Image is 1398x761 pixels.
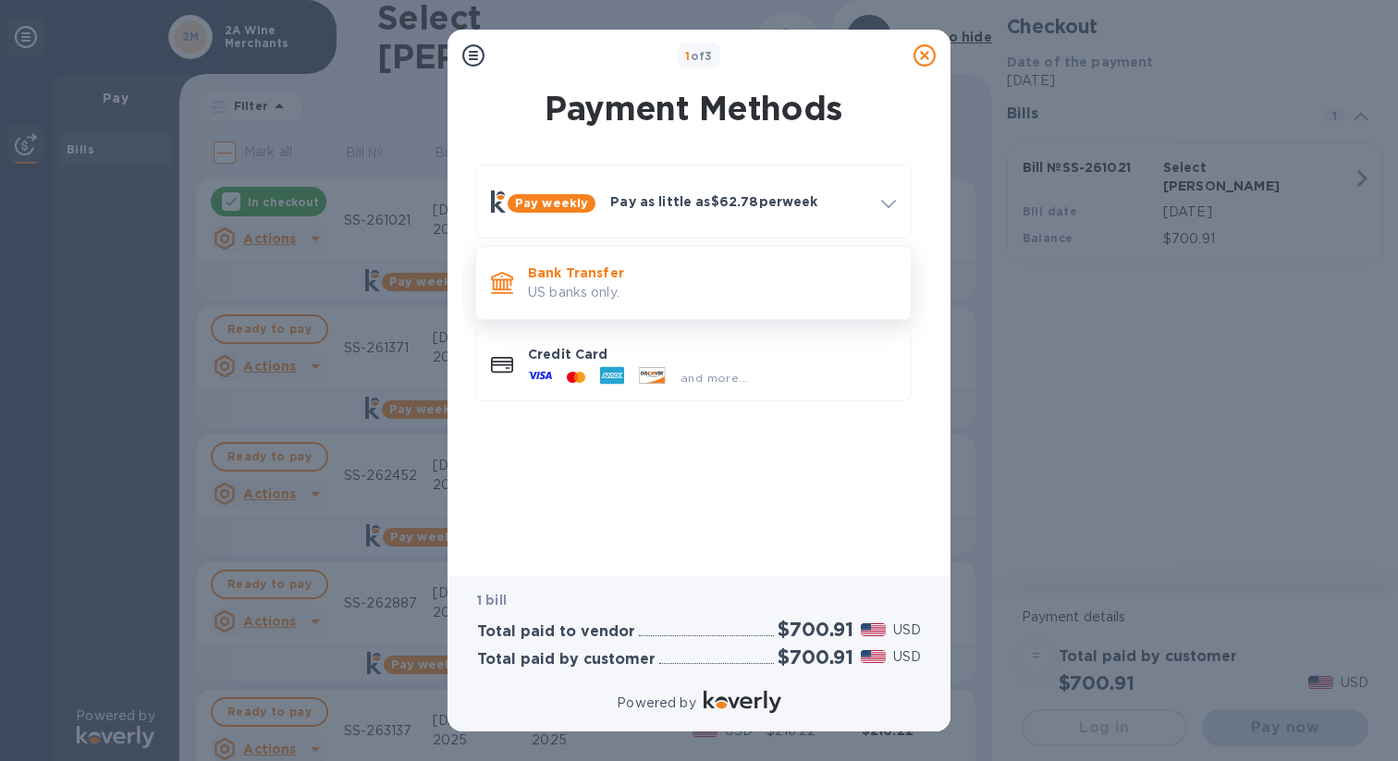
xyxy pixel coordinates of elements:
[861,623,886,636] img: USD
[685,49,713,63] b: of 3
[778,645,853,669] h2: $700.91
[681,371,748,385] span: and more...
[778,618,853,641] h2: $700.91
[515,196,588,210] b: Pay weekly
[477,593,507,608] b: 1 bill
[528,283,896,302] p: US banks only.
[893,647,921,667] p: USD
[528,264,896,282] p: Bank Transfer
[704,691,781,713] img: Logo
[861,650,886,663] img: USD
[893,620,921,640] p: USD
[685,49,690,63] span: 1
[617,693,695,713] p: Powered by
[610,192,866,211] p: Pay as little as $62.78 per week
[477,623,635,641] h3: Total paid to vendor
[528,345,896,363] p: Credit Card
[477,651,656,669] h3: Total paid by customer
[472,89,915,128] h1: Payment Methods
